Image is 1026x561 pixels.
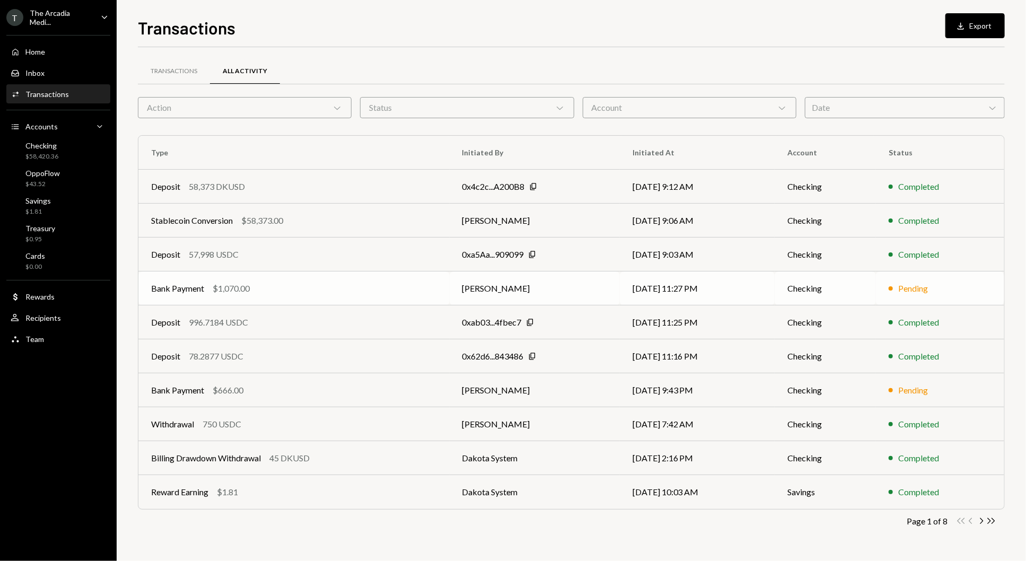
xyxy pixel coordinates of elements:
[450,407,620,441] td: [PERSON_NAME]
[620,170,775,204] td: [DATE] 9:12 AM
[25,47,45,56] div: Home
[25,313,61,322] div: Recipients
[6,287,110,306] a: Rewards
[210,58,280,85] a: All Activity
[898,452,939,464] div: Completed
[6,248,110,274] a: Cards$0.00
[583,97,796,118] div: Account
[6,329,110,348] a: Team
[6,193,110,218] a: Savings$1.81
[25,292,55,301] div: Rewards
[25,90,69,99] div: Transactions
[898,486,939,498] div: Completed
[805,97,1005,118] div: Date
[6,42,110,61] a: Home
[620,271,775,305] td: [DATE] 11:27 PM
[6,308,110,327] a: Recipients
[223,67,267,76] div: All Activity
[620,339,775,373] td: [DATE] 11:16 PM
[775,305,876,339] td: Checking
[189,350,243,363] div: 78.2877 USDC
[898,384,928,397] div: Pending
[189,248,239,261] div: 57,998 USDC
[462,180,525,193] div: 0x4c2c...A200B8
[898,316,939,329] div: Completed
[151,282,204,295] div: Bank Payment
[25,68,45,77] div: Inbox
[898,248,939,261] div: Completed
[6,165,110,191] a: OppoFlow$43.52
[6,117,110,136] a: Accounts
[151,214,233,227] div: Stablecoin Conversion
[151,452,261,464] div: Billing Drawdown Withdrawal
[138,97,352,118] div: Action
[213,384,243,397] div: $666.00
[6,9,23,26] div: T
[25,122,58,131] div: Accounts
[450,475,620,509] td: Dakota System
[620,204,775,238] td: [DATE] 9:06 AM
[620,305,775,339] td: [DATE] 11:25 PM
[25,196,51,205] div: Savings
[898,214,939,227] div: Completed
[25,262,45,271] div: $0.00
[151,67,197,76] div: Transactions
[462,350,524,363] div: 0x62d6...843486
[6,221,110,246] a: Treasury$0.95
[6,84,110,103] a: Transactions
[25,251,45,260] div: Cards
[6,63,110,82] a: Inbox
[138,58,210,85] a: Transactions
[241,214,283,227] div: $58,373.00
[25,235,55,244] div: $0.95
[151,486,208,498] div: Reward Earning
[775,441,876,475] td: Checking
[25,335,44,344] div: Team
[25,141,58,150] div: Checking
[898,418,939,431] div: Completed
[189,316,248,329] div: 996.7184 USDC
[898,282,928,295] div: Pending
[151,418,194,431] div: Withdrawal
[450,204,620,238] td: [PERSON_NAME]
[462,316,522,329] div: 0xab03...4fbec7
[775,373,876,407] td: Checking
[6,138,110,163] a: Checking$58,420.36
[775,339,876,373] td: Checking
[775,271,876,305] td: Checking
[775,170,876,204] td: Checking
[907,516,948,526] div: Page 1 of 8
[450,441,620,475] td: Dakota System
[775,238,876,271] td: Checking
[775,407,876,441] td: Checking
[151,384,204,397] div: Bank Payment
[620,475,775,509] td: [DATE] 10:03 AM
[450,136,620,170] th: Initiated By
[775,475,876,509] td: Savings
[30,8,92,27] div: The Arcadia Medi...
[450,271,620,305] td: [PERSON_NAME]
[269,452,310,464] div: 45 DKUSD
[151,180,180,193] div: Deposit
[25,152,58,161] div: $58,420.36
[620,238,775,271] td: [DATE] 9:03 AM
[151,248,180,261] div: Deposit
[151,316,180,329] div: Deposit
[25,224,55,233] div: Treasury
[25,207,51,216] div: $1.81
[620,373,775,407] td: [DATE] 9:43 PM
[775,136,876,170] th: Account
[620,441,775,475] td: [DATE] 2:16 PM
[213,282,250,295] div: $1,070.00
[360,97,574,118] div: Status
[189,180,245,193] div: 58,373 DKUSD
[217,486,238,498] div: $1.81
[876,136,1004,170] th: Status
[25,180,60,189] div: $43.52
[898,350,939,363] div: Completed
[138,136,450,170] th: Type
[462,248,524,261] div: 0xa5Aa...909099
[620,136,775,170] th: Initiated At
[775,204,876,238] td: Checking
[620,407,775,441] td: [DATE] 7:42 AM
